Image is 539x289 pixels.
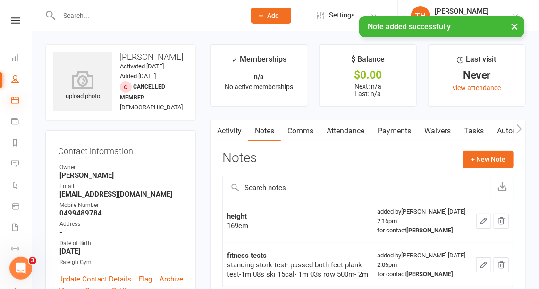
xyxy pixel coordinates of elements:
div: for contact [378,226,468,235]
span: Settings [329,5,355,26]
a: Dashboard [11,48,33,69]
div: Never [437,70,517,80]
div: Owner [59,163,183,172]
span: [DEMOGRAPHIC_DATA] [120,104,183,111]
h3: Notes [222,151,257,168]
div: added by [PERSON_NAME] [DATE] 2:16pm [378,207,468,235]
div: Memberships [231,53,286,71]
div: Mobile Number [59,201,183,210]
strong: [DATE] [59,247,183,256]
a: Payments [371,120,418,142]
a: Flag [139,273,152,285]
div: standing stork test- passed both feet plank test-1m 08s ski 15cal- 1m 03s row 500m- 2m [227,260,369,279]
a: Tasks [457,120,490,142]
div: Bellingen Fitness [435,16,488,24]
div: $0.00 [328,70,408,80]
button: + New Note [463,151,514,168]
i: ✓ [231,55,237,64]
a: Update Contact Details [58,273,131,285]
iframe: Intercom live chat [9,257,32,280]
span: 3 [29,257,36,264]
div: for contact [378,270,468,279]
div: upload photo [53,70,112,101]
strong: fitness tests [227,251,267,260]
h3: Contact information [58,143,183,156]
strong: n/a [254,73,264,81]
p: Next: n/a Last: n/a [328,83,408,98]
strong: [PERSON_NAME] [407,227,454,234]
strong: height [227,212,247,221]
time: Added [DATE] [120,73,156,80]
div: Last visit [457,53,497,70]
a: Activity [211,120,248,142]
div: 169cm [227,221,369,231]
div: Raleigh Gym [59,258,183,267]
strong: 0499489784 [59,209,183,217]
h3: [PERSON_NAME] [53,52,188,62]
div: [PERSON_NAME] [435,7,488,16]
a: Calendar [11,91,33,112]
div: Address [59,220,183,229]
div: TH [411,6,430,25]
strong: [EMAIL_ADDRESS][DOMAIN_NAME] [59,190,183,198]
div: Date of Birth [59,239,183,248]
a: Archive [160,273,183,285]
a: Reports [11,133,33,154]
strong: [PERSON_NAME] [59,171,183,180]
a: People [11,69,33,91]
div: Note added successfully [359,16,524,37]
input: Search notes [223,176,491,199]
input: Search... [56,9,239,22]
a: Payments [11,112,33,133]
a: Waivers [418,120,457,142]
time: Activated [DATE] [120,63,164,70]
strong: [PERSON_NAME] [407,271,454,278]
a: Attendance [320,120,371,142]
button: Add [251,8,291,24]
div: Email [59,182,183,191]
div: $ Balance [351,53,385,70]
a: view attendance [453,84,501,91]
a: Comms [281,120,320,142]
div: added by [PERSON_NAME] [DATE] 2:06pm [378,251,468,279]
span: Add [268,12,279,19]
button: × [506,16,523,36]
a: Notes [248,120,281,142]
span: Cancelled member [120,83,165,101]
a: Product Sales [11,197,33,218]
span: No active memberships [225,83,293,91]
strong: - [59,228,183,237]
